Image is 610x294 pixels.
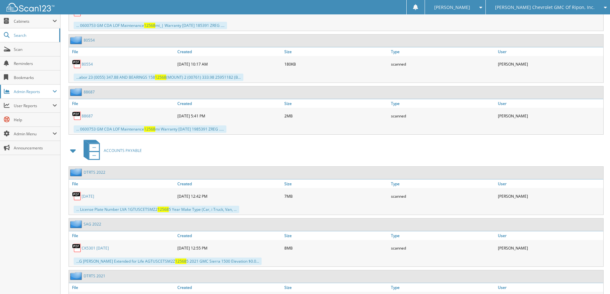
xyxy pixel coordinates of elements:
[82,194,94,199] a: [DATE]
[283,99,390,108] a: Size
[283,231,390,240] a: Size
[104,148,142,153] span: ACCOUNTS PAYABLE
[389,109,496,122] div: scanned
[74,258,262,265] div: ...G [PERSON_NAME] Extended for Life AGTUSCETSM2Z 5 2021 GMC Sierra 1500 Elevation $0.0...
[283,179,390,188] a: Size
[74,125,226,133] div: ... 0600753 GM CDA LOF Maintenance mi Warranty [DATE] 1985391 ZREG .....
[82,245,109,251] a: CK5301 [DATE]
[84,37,95,43] a: 80554
[496,242,603,254] div: [PERSON_NAME]
[496,283,603,292] a: User
[496,99,603,108] a: User
[496,47,603,56] a: User
[74,22,227,29] div: ... 0600753 GM CDA LOF Maintenance mi_| Warranty [DATE] 185391 ZREG ....
[175,258,186,264] span: 12568
[144,23,155,28] span: 12568
[14,145,57,151] span: Announcements
[389,242,496,254] div: scanned
[158,207,169,212] span: 12568
[496,109,603,122] div: [PERSON_NAME]
[389,58,496,70] div: scanned
[578,263,610,294] iframe: Chat Widget
[14,19,53,24] span: Cabinets
[283,242,390,254] div: 8MB
[283,283,390,292] a: Size
[69,179,176,188] a: File
[84,89,95,95] a: 88687
[389,190,496,203] div: scanned
[434,5,470,9] span: [PERSON_NAME]
[176,58,283,70] div: [DATE] 10:17 AM
[176,47,283,56] a: Created
[14,131,53,137] span: Admin Menu
[496,179,603,188] a: User
[176,231,283,240] a: Created
[176,109,283,122] div: [DATE] 5:41 PM
[389,99,496,108] a: Type
[82,61,93,67] a: 80554
[70,220,84,228] img: folder2.png
[176,99,283,108] a: Created
[14,33,56,38] span: Search
[176,242,283,254] div: [DATE] 12:55 PM
[72,243,82,253] img: PDF.png
[155,75,166,80] span: 12568
[84,273,105,279] a: DTRTS 2021
[283,109,390,122] div: 2MB
[14,103,53,108] span: User Reports
[69,47,176,56] a: File
[6,3,54,12] img: scan123-logo-white.svg
[82,113,93,119] a: 88687
[84,170,105,175] a: DTRTS 2022
[14,117,57,123] span: Help
[283,47,390,56] a: Size
[84,221,101,227] a: SAG 2022
[72,111,82,121] img: PDF.png
[14,47,57,52] span: Scan
[14,89,53,94] span: Admin Reports
[70,36,84,44] img: folder2.png
[72,191,82,201] img: PDF.png
[176,190,283,203] div: [DATE] 12:42 PM
[176,179,283,188] a: Created
[389,179,496,188] a: Type
[70,272,84,280] img: folder2.png
[80,138,142,163] a: ACCOUNTS PAYABLE
[496,231,603,240] a: User
[283,58,390,70] div: 180KB
[69,231,176,240] a: File
[144,126,155,132] span: 12568
[14,75,57,80] span: Bookmarks
[283,190,390,203] div: 7MB
[69,283,176,292] a: File
[389,47,496,56] a: Type
[70,88,84,96] img: folder2.png
[69,99,176,108] a: File
[176,283,283,292] a: Created
[74,74,243,81] div: ...abor 23 (0055) 347.88 AND BEARINGS 158 (MOUNT) 2 (00761) 333.98 25951182 (B...
[389,283,496,292] a: Type
[389,231,496,240] a: Type
[496,58,603,70] div: [PERSON_NAME]
[14,61,57,66] span: Reminders
[70,168,84,176] img: folder2.png
[72,59,82,69] img: PDF.png
[495,5,595,9] span: [PERSON_NAME] Chevrolet GMC Of Ripon, Inc.
[496,190,603,203] div: [PERSON_NAME]
[74,206,239,213] div: ... License Plate Number LVA 1GTUSCETSMZ2 5 Year Make Type (Car, i Truck, Van, ...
